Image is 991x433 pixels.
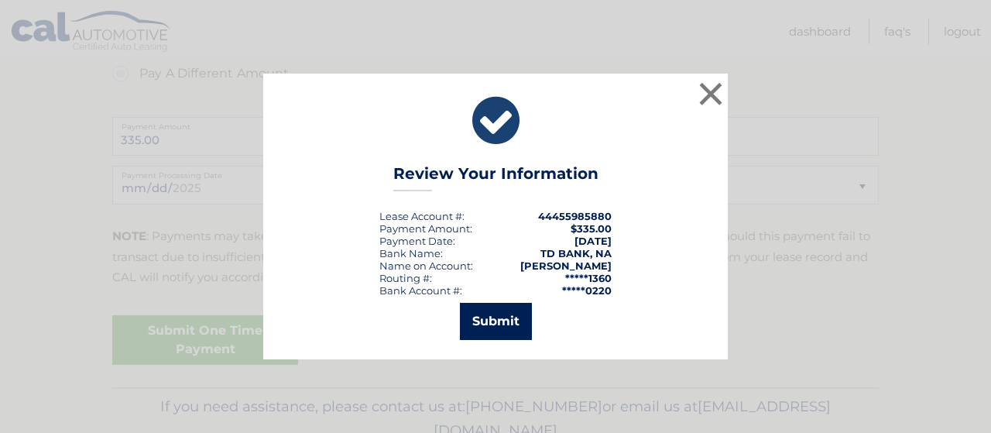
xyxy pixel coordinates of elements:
[460,303,532,340] button: Submit
[379,235,455,247] div: :
[695,78,726,109] button: ×
[379,259,473,272] div: Name on Account:
[538,210,612,222] strong: 44455985880
[520,259,612,272] strong: [PERSON_NAME]
[379,235,453,247] span: Payment Date
[379,284,462,297] div: Bank Account #:
[379,272,432,284] div: Routing #:
[393,164,598,191] h3: Review Your Information
[571,222,612,235] span: $335.00
[574,235,612,247] span: [DATE]
[379,247,443,259] div: Bank Name:
[379,210,465,222] div: Lease Account #:
[379,222,472,235] div: Payment Amount:
[540,247,612,259] strong: TD BANK, NA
